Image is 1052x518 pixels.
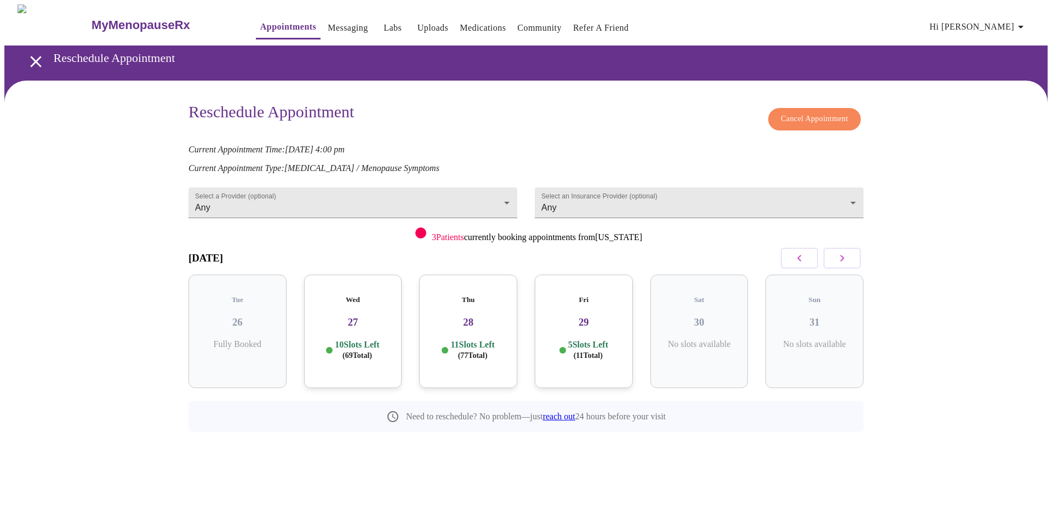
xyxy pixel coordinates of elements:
[313,316,393,328] h3: 27
[260,19,316,35] a: Appointments
[188,252,223,264] h3: [DATE]
[543,412,575,421] a: reach out
[659,316,740,328] h3: 30
[774,316,855,328] h3: 31
[323,17,372,39] button: Messaging
[569,17,633,39] button: Refer a Friend
[18,4,90,45] img: MyMenopauseRx Logo
[375,17,410,39] button: Labs
[406,412,666,422] p: Need to reschedule? No problem—just 24 hours before your visit
[544,316,624,328] h3: 29
[517,20,562,36] a: Community
[455,17,510,39] button: Medications
[313,295,393,304] h5: Wed
[428,295,508,304] h5: Thu
[188,103,354,125] h3: Reschedule Appointment
[188,163,439,173] em: Current Appointment Type: [MEDICAL_DATA] / Menopause Symptoms
[92,18,190,32] h3: MyMenopauseRx
[328,20,368,36] a: Messaging
[535,187,864,218] div: Any
[458,351,488,360] span: ( 77 Total)
[428,316,508,328] h3: 28
[460,20,506,36] a: Medications
[418,20,449,36] a: Uploads
[774,339,855,349] p: No slots available
[197,316,278,328] h3: 26
[20,45,52,78] button: open drawer
[659,295,740,304] h5: Sat
[544,295,624,304] h5: Fri
[432,232,464,242] span: 3 Patients
[342,351,372,360] span: ( 69 Total)
[188,187,517,218] div: Any
[384,20,402,36] a: Labs
[568,339,608,361] p: 5 Slots Left
[197,339,278,349] p: Fully Booked
[781,112,848,126] span: Cancel Appointment
[54,51,991,65] h3: Reschedule Appointment
[573,20,629,36] a: Refer a Friend
[188,145,345,154] em: Current Appointment Time: [DATE] 4:00 pm
[197,295,278,304] h5: Tue
[659,339,740,349] p: No slots available
[335,339,379,361] p: 10 Slots Left
[90,6,234,44] a: MyMenopauseRx
[413,17,453,39] button: Uploads
[513,17,566,39] button: Community
[768,108,861,130] button: Cancel Appointment
[450,339,494,361] p: 11 Slots Left
[432,232,642,242] p: currently booking appointments from [US_STATE]
[256,16,321,39] button: Appointments
[930,19,1027,35] span: Hi [PERSON_NAME]
[574,351,603,360] span: ( 11 Total)
[925,16,1032,38] button: Hi [PERSON_NAME]
[774,295,855,304] h5: Sun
